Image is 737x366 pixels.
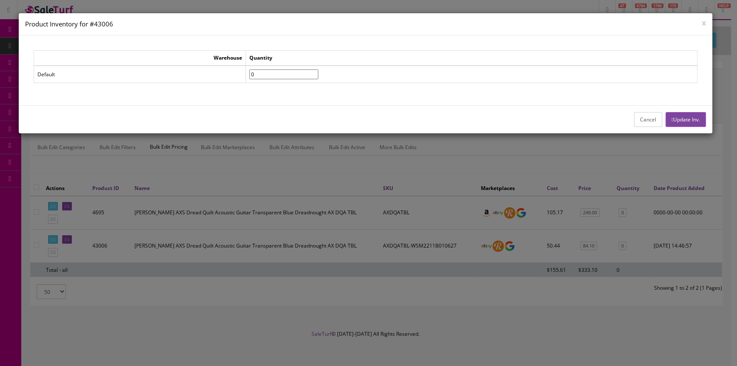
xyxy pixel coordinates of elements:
[246,51,697,66] td: Quantity
[34,66,246,83] td: Default
[634,112,662,127] button: Cancel
[666,112,706,127] button: Update Inv.
[25,20,706,29] h4: Product Inventory for #43006
[34,51,246,66] td: Warehouse
[702,19,706,26] button: x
